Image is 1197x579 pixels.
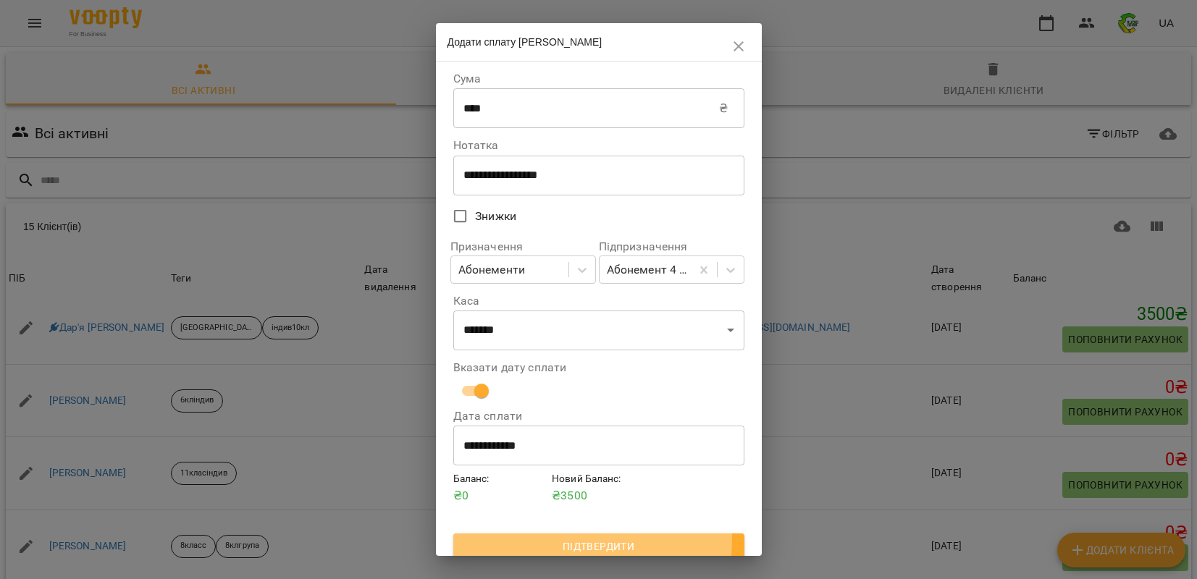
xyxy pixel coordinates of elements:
[453,410,744,422] label: Дата сплати
[599,241,744,253] label: Підпризначення
[448,36,602,48] span: Додати сплату [PERSON_NAME]
[453,362,744,373] label: Вказати дату сплати
[552,471,645,487] h6: Новий Баланс :
[552,487,645,504] p: ₴ 3500
[719,100,728,117] p: ₴
[475,208,516,225] span: Знижки
[458,261,525,279] div: Абонементи
[465,538,733,555] span: Підтвердити
[453,73,744,85] label: Сума
[453,471,547,487] h6: Баланс :
[450,241,596,253] label: Призначення
[453,295,744,307] label: Каса
[453,140,744,151] label: Нотатка
[607,261,692,279] div: Абонемент 4 заняття (70 евро)
[453,487,547,504] p: ₴ 0
[453,533,744,559] button: Підтвердити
